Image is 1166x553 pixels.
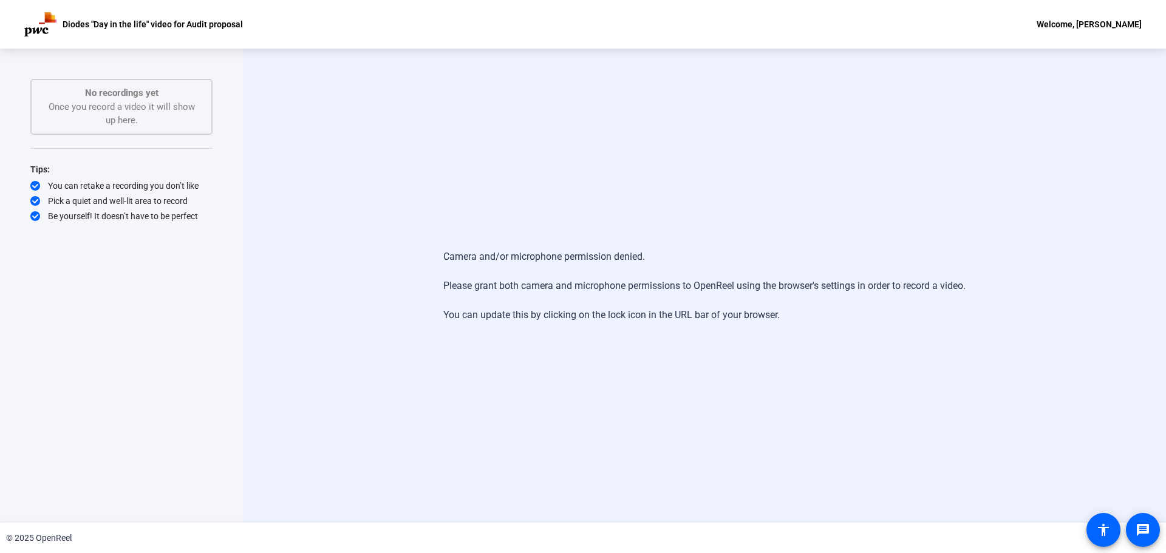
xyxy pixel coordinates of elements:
[44,86,199,127] div: Once you record a video it will show up here.
[24,12,56,36] img: OpenReel logo
[443,237,966,334] div: Camera and/or microphone permission denied. Please grant both camera and microphone permissions t...
[63,17,243,32] p: Diodes "Day in the life" video for Audit proposal
[30,195,213,207] div: Pick a quiet and well-lit area to record
[6,532,72,545] div: © 2025 OpenReel
[30,180,213,192] div: You can retake a recording you don’t like
[30,162,213,177] div: Tips:
[1136,523,1150,537] mat-icon: message
[1037,17,1142,32] div: Welcome, [PERSON_NAME]
[30,210,213,222] div: Be yourself! It doesn’t have to be perfect
[1096,523,1111,537] mat-icon: accessibility
[44,86,199,100] p: No recordings yet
